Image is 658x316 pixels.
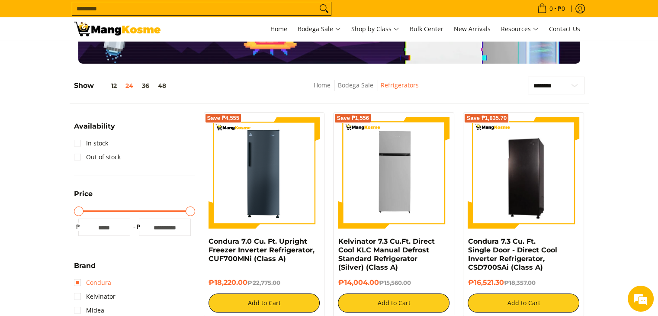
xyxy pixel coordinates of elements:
div: Chat with us now [45,48,145,60]
h6: ₱18,220.00 [209,278,320,287]
nav: Breadcrumbs [253,80,479,100]
a: Condura 7.3 Cu. Ft. Single Door - Direct Cool Inverter Refrigerator, CSD700SAi (Class A) [468,237,557,271]
span: Brand [74,262,96,269]
span: • [535,4,568,13]
a: Bodega Sale [338,81,373,89]
span: New Arrivals [454,25,491,33]
summary: Open [74,123,115,136]
a: Resources [497,17,543,41]
a: Home [314,81,331,89]
h6: ₱14,004.00 [338,278,449,287]
a: Condura 7.0 Cu. Ft. Upright Freezer Inverter Refrigerator, CUF700MNi (Class A) [209,237,315,263]
span: Price [74,190,93,197]
button: 48 [154,82,170,89]
a: Shop by Class [347,17,404,41]
button: Add to Cart [209,293,320,313]
h5: Show [74,81,170,90]
summary: Open [74,190,93,204]
button: 36 [138,82,154,89]
del: ₱22,775.00 [247,279,280,286]
a: Refrigerators [381,81,419,89]
del: ₱18,357.00 [504,279,535,286]
span: Bodega Sale [298,24,341,35]
a: Contact Us [545,17,584,41]
span: Resources [501,24,539,35]
img: Condura 7.0 Cu. Ft. Upright Freezer Inverter Refrigerator, CUF700MNi (Class A) [209,117,320,229]
img: Bodega Sale Refrigerator l Mang Kosme: Home Appliances Warehouse Sale [74,22,160,36]
button: Add to Cart [338,293,449,313]
span: Shop by Class [351,24,399,35]
span: ₱ [74,222,83,231]
span: We're online! [50,100,119,187]
span: ₱0 [556,6,566,12]
a: Kelvinator 7.3 Cu.Ft. Direct Cool KLC Manual Defrost Standard Refrigerator (Silver) (Class A) [338,237,434,271]
span: 0 [548,6,554,12]
img: Kelvinator 7.3 Cu.Ft. Direct Cool KLC Manual Defrost Standard Refrigerator (Silver) (Class A) [338,117,449,229]
span: Availability [74,123,115,130]
span: Home [270,25,287,33]
nav: Main Menu [169,17,584,41]
button: 24 [121,82,138,89]
a: Out of stock [74,150,121,164]
a: New Arrivals [449,17,495,41]
a: Kelvinator [74,290,116,303]
span: ₱ [135,222,143,231]
span: Contact Us [549,25,580,33]
img: Condura 7.3 Cu. Ft. Single Door - Direct Cool Inverter Refrigerator, CSD700SAi (Class A) [468,118,579,227]
a: Bodega Sale [293,17,345,41]
button: 12 [94,82,121,89]
button: Search [317,2,331,15]
span: Save ₱1,835.70 [466,116,507,121]
span: Save ₱4,555 [207,116,240,121]
span: Save ₱1,556 [337,116,369,121]
a: Condura [74,276,111,290]
span: Bulk Center [410,25,443,33]
a: Bulk Center [405,17,448,41]
a: In stock [74,136,108,150]
del: ₱15,560.00 [379,279,411,286]
h6: ₱16,521.30 [468,278,579,287]
textarea: Type your message and hit 'Enter' [4,218,165,248]
a: Home [266,17,292,41]
button: Add to Cart [468,293,579,313]
summary: Open [74,262,96,276]
div: Minimize live chat window [142,4,163,25]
